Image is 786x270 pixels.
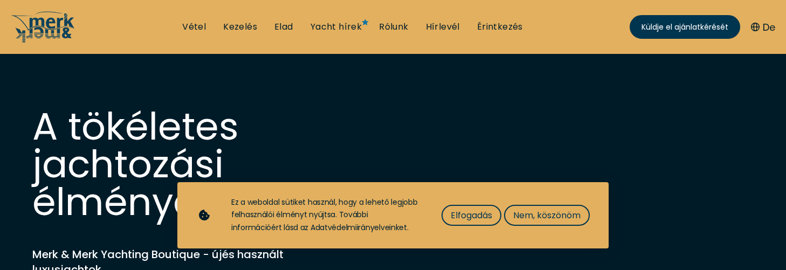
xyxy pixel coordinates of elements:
[274,20,293,33] font: Elad
[442,205,501,226] button: Elfogadás
[311,21,362,33] a: Yacht hírek
[426,20,460,33] font: Hírlevél
[426,21,460,33] a: Hírlevél
[451,209,492,221] font: Elfogadás
[504,205,590,226] button: Nem, köszönöm
[357,222,407,233] a: irányelveinket
[763,20,775,34] font: De
[311,20,362,33] font: Yacht hírek
[751,20,775,34] button: De
[182,20,206,33] font: Vétel
[379,20,408,33] font: Rólunk
[231,197,417,233] font: Ez a weboldal sütiket használ, hogy a lehető legjobb felhasználói élményt nyújtsa. További inform...
[32,100,239,229] font: A tökéletes jachtozási élményed
[477,20,523,33] font: Érintkezés
[379,21,408,33] a: Rólunk
[407,222,409,233] font: .
[223,21,257,33] a: Kezelés
[223,20,257,33] font: Kezelés
[513,209,581,221] font: Nem, köszönöm
[182,21,206,33] a: Vétel
[630,15,740,39] a: Küldje el ajánlatkérését
[477,21,523,33] a: Érintkezés
[32,247,222,262] font: Merk & Merk Yachting Boutique - új
[274,21,293,33] a: Elad
[642,22,728,32] font: Küldje el ajánlatkérését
